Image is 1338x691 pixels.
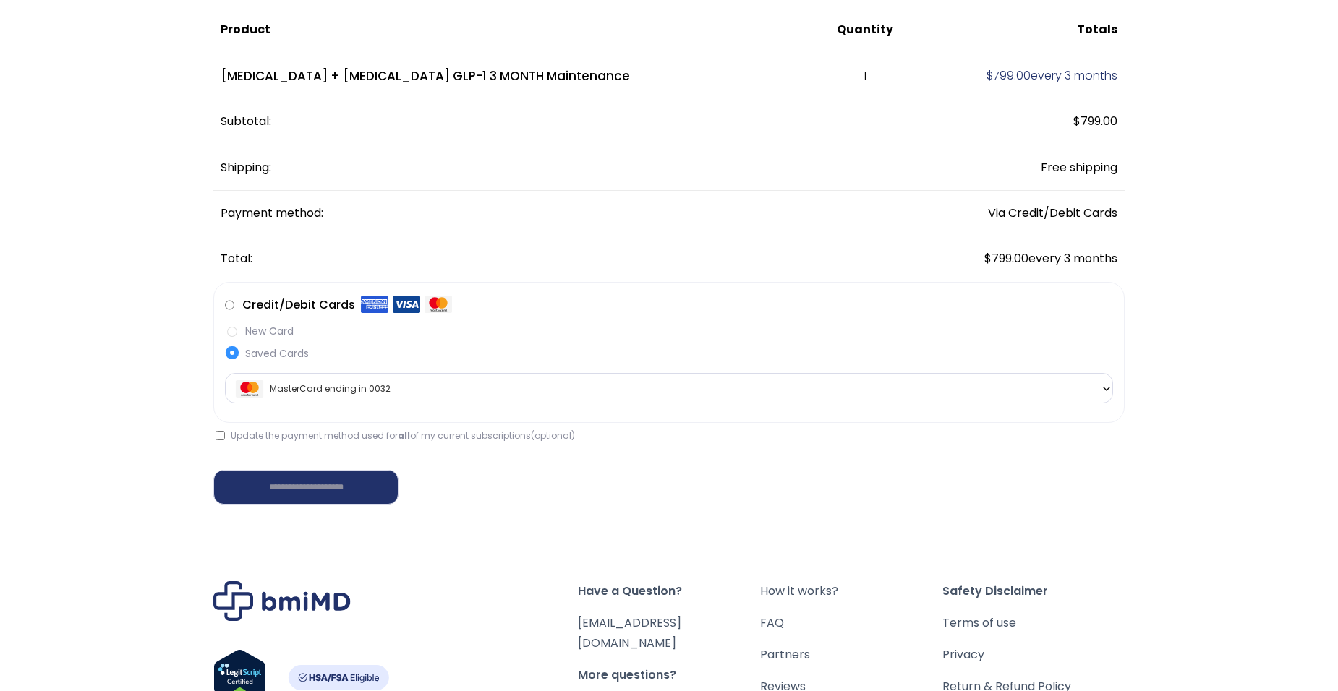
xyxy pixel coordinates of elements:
[578,614,681,651] a: [EMAIL_ADDRESS][DOMAIN_NAME]
[288,665,389,690] img: HSA-FSA
[916,53,1125,100] td: every 3 months
[225,324,1113,339] label: New Card
[213,7,814,53] th: Product
[1073,113,1117,129] span: 799.00
[225,346,1113,361] label: Saved Cards
[213,191,916,236] th: Payment method:
[578,665,760,685] span: More questions?
[916,191,1125,236] td: Via Credit/Debit Cards
[760,581,942,601] a: How it works?
[229,374,1109,404] span: MasterCard ending in 0032
[216,431,225,440] input: Update the payment method used forallof my current subscriptions(optional)
[760,645,942,665] a: Partners
[814,7,915,53] th: Quantity
[213,236,916,281] th: Total:
[213,145,916,191] th: Shipping:
[531,429,575,442] span: (optional)
[987,67,1031,84] span: 799.00
[361,295,388,314] img: Amex
[916,7,1125,53] th: Totals
[984,250,992,267] span: $
[398,429,410,442] strong: all
[916,145,1125,191] td: Free shipping
[242,293,452,317] label: Credit/Debit Cards
[425,295,452,314] img: Mastercard
[213,581,351,621] img: Brand Logo
[942,613,1125,633] a: Terms of use
[916,236,1125,281] td: every 3 months
[225,373,1113,403] span: MasterCard ending in 0032
[760,613,942,633] a: FAQ
[393,295,420,314] img: Visa
[942,581,1125,601] span: Safety Disclaimer
[1073,113,1081,129] span: $
[942,645,1125,665] a: Privacy
[814,53,915,100] td: 1
[213,53,814,100] td: [MEDICAL_DATA] + [MEDICAL_DATA] GLP-1 3 MONTH Maintenance
[984,250,1028,267] span: 799.00
[578,581,760,601] span: Have a Question?
[213,99,916,145] th: Subtotal:
[216,429,575,442] label: Update the payment method used for of my current subscriptions
[987,67,993,84] span: $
